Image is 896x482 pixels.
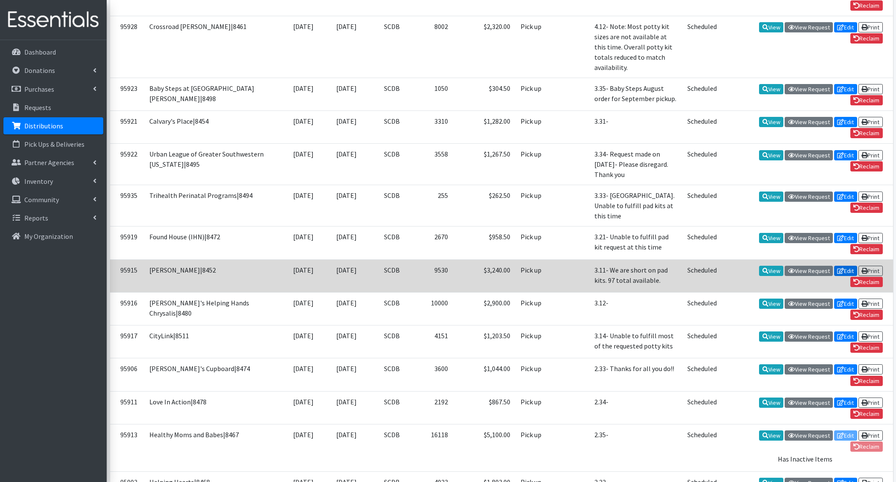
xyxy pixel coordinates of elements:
[759,430,783,441] a: View
[331,16,379,78] td: [DATE]
[682,16,722,78] td: Scheduled
[834,266,857,276] a: Edit
[515,144,551,185] td: Pick up
[453,358,516,391] td: $1,044.00
[331,259,379,292] td: [DATE]
[379,424,420,471] td: SCDB
[288,226,331,259] td: [DATE]
[288,185,331,226] td: [DATE]
[420,185,453,226] td: 255
[3,6,103,34] img: HumanEssentials
[453,391,516,424] td: $867.50
[515,185,551,226] td: Pick up
[144,111,288,144] td: Calvary's Place|8454
[420,144,453,185] td: 3558
[144,185,288,226] td: Trihealth Perinatal Programs|8494
[858,430,883,441] a: Print
[858,266,883,276] a: Print
[515,292,551,325] td: Pick up
[682,111,722,144] td: Scheduled
[379,292,420,325] td: SCDB
[110,226,144,259] td: 95919
[331,226,379,259] td: [DATE]
[785,364,833,375] a: View Request
[453,424,516,471] td: $5,100.00
[24,66,55,75] p: Donations
[3,99,103,116] a: Requests
[858,192,883,202] a: Print
[453,292,516,325] td: $2,900.00
[858,117,883,127] a: Print
[759,398,783,408] a: View
[589,358,683,391] td: 2.33- Thanks for all you do!!
[144,226,288,259] td: Found House (IHN)|8472
[834,150,857,160] a: Edit
[515,358,551,391] td: Pick up
[589,226,683,259] td: 3.21- Unable to fulfill pad kit request at this time
[144,325,288,358] td: CityLink|8511
[850,343,883,353] a: Reclaim
[858,398,883,408] a: Print
[144,259,288,292] td: [PERSON_NAME]|8452
[420,391,453,424] td: 2192
[288,144,331,185] td: [DATE]
[834,192,857,202] a: Edit
[515,16,551,78] td: Pick up
[834,398,857,408] a: Edit
[288,424,331,471] td: [DATE]
[288,111,331,144] td: [DATE]
[682,391,722,424] td: Scheduled
[589,78,683,110] td: 3.35- Baby Steps August order for September pickup.
[288,325,331,358] td: [DATE]
[785,266,833,276] a: View Request
[379,391,420,424] td: SCDB
[453,111,516,144] td: $1,282.00
[144,424,288,471] td: Healthy Moms and Babes|8467
[834,299,857,309] a: Edit
[515,226,551,259] td: Pick up
[24,48,56,56] p: Dashboard
[24,214,48,222] p: Reports
[834,22,857,32] a: Edit
[453,16,516,78] td: $2,320.00
[682,424,722,471] td: Scheduled
[785,192,833,202] a: View Request
[515,424,551,471] td: Pick up
[379,16,420,78] td: SCDB
[420,358,453,391] td: 3600
[515,259,551,292] td: Pick up
[759,266,783,276] a: View
[144,292,288,325] td: [PERSON_NAME]'s Helping Hands Chrysalis|8480
[834,364,857,375] a: Edit
[589,185,683,226] td: 3.33- [GEOGRAPHIC_DATA]. Unable to fulfill pad kits at this time
[331,424,379,471] td: [DATE]
[759,117,783,127] a: View
[24,103,51,112] p: Requests
[144,358,288,391] td: [PERSON_NAME]'s Cupboard|8474
[682,259,722,292] td: Scheduled
[3,228,103,245] a: My Organization
[515,325,551,358] td: Pick up
[24,85,54,93] p: Purchases
[3,62,103,79] a: Donations
[24,158,74,167] p: Partner Agencies
[288,292,331,325] td: [DATE]
[682,292,722,325] td: Scheduled
[144,16,288,78] td: Crossroad [PERSON_NAME]|8461
[379,259,420,292] td: SCDB
[785,150,833,160] a: View Request
[331,358,379,391] td: [DATE]
[110,391,144,424] td: 95911
[379,78,420,110] td: SCDB
[589,424,683,471] td: 2.35-
[379,325,420,358] td: SCDB
[288,259,331,292] td: [DATE]
[331,391,379,424] td: [DATE]
[785,233,833,243] a: View Request
[589,391,683,424] td: 2.34-
[331,144,379,185] td: [DATE]
[785,84,833,94] a: View Request
[858,22,883,32] a: Print
[3,44,103,61] a: Dashboard
[110,144,144,185] td: 95922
